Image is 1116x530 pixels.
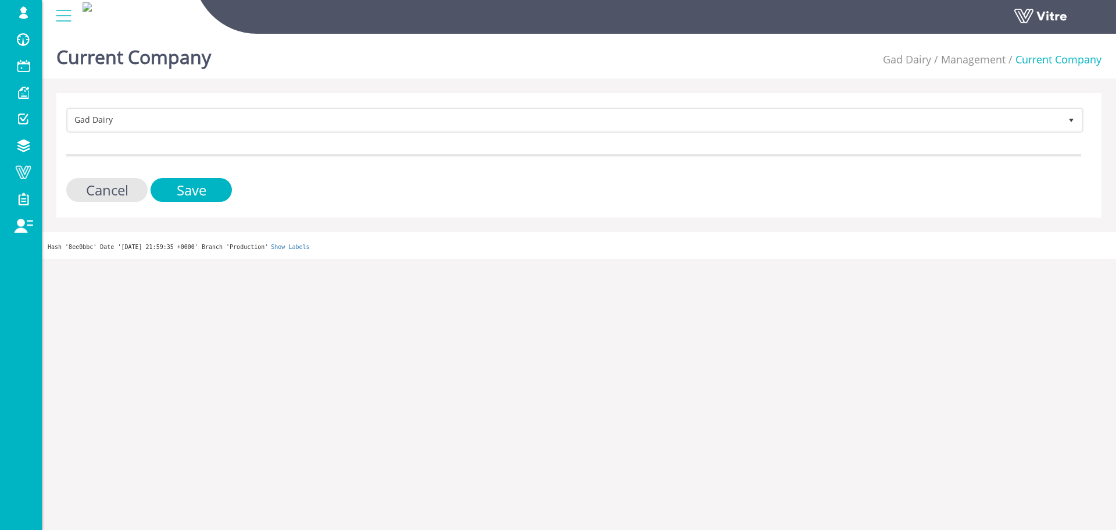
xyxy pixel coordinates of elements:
span: select [1061,109,1082,130]
input: Cancel [66,178,148,202]
li: Management [931,52,1006,67]
h1: Current Company [56,29,211,79]
li: Current Company [1006,52,1101,67]
a: Show Labels [271,244,309,250]
span: Hash '8ee0bbc' Date '[DATE] 21:59:35 +0000' Branch 'Production' [48,244,268,250]
img: b8638025-6a45-4b02-a323-33aa28809a33.png [83,2,92,12]
a: Gad Dairy [883,52,931,66]
input: Save [151,178,232,202]
span: Gad Dairy [68,109,1061,130]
